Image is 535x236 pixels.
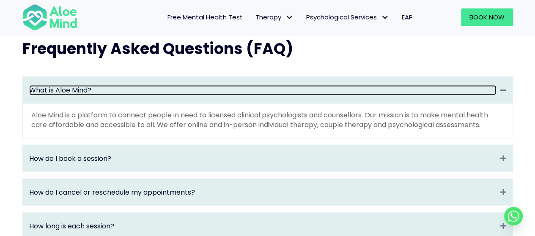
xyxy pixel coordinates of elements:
a: EAP [395,8,419,26]
a: Free Mental Health Test [161,8,249,26]
i: Collapse [500,85,506,95]
span: Frequently Asked Questions (FAQ) [22,38,293,60]
span: Psychological Services [306,13,389,22]
span: Free Mental Health Test [167,13,243,22]
a: How long is each session? [29,221,496,231]
i: Expand [500,154,506,163]
nav: Menu [88,8,419,26]
span: EAP [402,13,413,22]
a: What is Aloe Mind? [29,85,496,95]
a: How do I book a session? [29,154,496,163]
span: Book Now [469,13,505,22]
p: Aloe Mind is a platform to connect people in need to licensed clinical psychologists and counsell... [31,110,504,130]
a: How do I cancel or reschedule my appointments? [29,187,496,197]
span: Therapy: submenu [283,11,296,24]
a: TherapyTherapy: submenu [249,8,300,26]
a: Psychological ServicesPsychological Services: submenu [300,8,395,26]
span: Psychological Services: submenu [379,11,391,24]
a: Book Now [461,8,513,26]
a: Whatsapp [504,207,523,225]
i: Expand [500,221,506,231]
i: Expand [500,187,506,197]
img: Aloe mind Logo [22,3,77,31]
span: Therapy [255,13,294,22]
